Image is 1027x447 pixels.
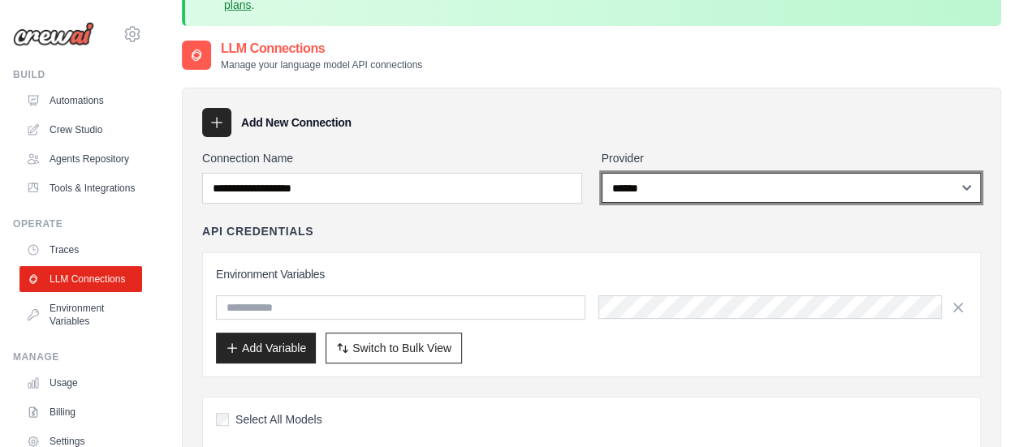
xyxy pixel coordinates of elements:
div: Operate [13,217,142,230]
h4: API Credentials [202,223,313,239]
div: Manage [13,350,142,363]
a: Agents Repository [19,146,142,172]
label: Provider [602,150,982,166]
a: LLM Connections [19,266,142,292]
button: Add Variable [216,333,316,363]
label: Connection Name [202,150,582,166]
a: Automations [19,88,142,114]
p: Manage your language model API connections [221,58,422,71]
span: Switch to Bulk View [352,340,451,356]
a: Usage [19,370,142,396]
h3: Add New Connection [241,114,352,131]
h2: LLM Connections [221,39,422,58]
img: Logo [13,22,94,46]
input: Select All Models [216,413,229,426]
a: Tools & Integrations [19,175,142,201]
a: Billing [19,399,142,425]
h3: Environment Variables [216,266,967,282]
div: Build [13,68,142,81]
span: Select All Models [235,411,322,428]
a: Crew Studio [19,117,142,143]
a: Environment Variables [19,295,142,334]
a: Traces [19,237,142,263]
button: Switch to Bulk View [326,333,462,363]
